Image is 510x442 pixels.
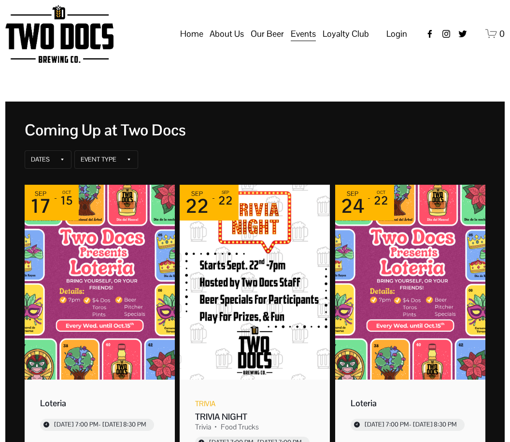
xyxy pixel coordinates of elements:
div: Dates [31,156,50,163]
img: Picture for 'Loteria' event [25,185,175,380]
img: Picture for 'TRIVIA NIGHT' event [180,185,330,380]
span: 0 [499,28,505,39]
div: Event dates: September 24 - October 22 [335,185,394,221]
img: Picture for 'Loteria' event [335,185,485,380]
img: Two Docs Brewing Co. [5,5,113,63]
span: Our Beer [251,26,284,42]
div: 24 [341,197,364,215]
a: 0 items in cart [485,28,505,40]
div: 15 [60,194,73,206]
a: instagram-unauth [441,29,451,39]
div: 22 [374,194,388,206]
div: Start time: 7:00 PM, end time: 8:30 PM [365,420,457,428]
div: Oct [374,190,388,194]
a: Facebook [425,29,435,39]
div: Event dates: September 17 - October 15 [25,185,79,221]
div: 22 [218,194,233,206]
div: Sep [30,191,51,197]
a: Home [180,25,203,43]
a: Login [386,26,407,42]
div: Event category [195,399,215,409]
div: Event dates: September 22 - September 22 [180,185,239,221]
div: Coming Up at Two Docs [25,121,485,139]
div: Event Type [81,156,116,163]
a: folder dropdown [251,25,284,43]
div: Sep [341,191,364,197]
a: folder dropdown [210,25,244,43]
a: twitter-unauth [458,29,467,39]
span: Loyalty Club [323,26,369,42]
div: Event name [195,411,314,422]
span: About Us [210,26,244,42]
div: Food Trucks [221,422,259,432]
div: Oct [60,190,73,194]
div: Start time: 7:00 PM, end time: 8:30 PM [54,420,146,428]
a: folder dropdown [291,25,316,43]
div: Trivia [195,422,211,432]
a: folder dropdown [323,25,369,43]
div: Event name [40,398,159,409]
span: Events [291,26,316,42]
span: Login [386,28,407,39]
div: 17 [30,197,51,215]
div: Sep [218,190,233,194]
div: 22 [185,197,209,215]
div: Sep [185,191,209,197]
div: Event tags [195,422,314,432]
div: Event name [351,398,470,409]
